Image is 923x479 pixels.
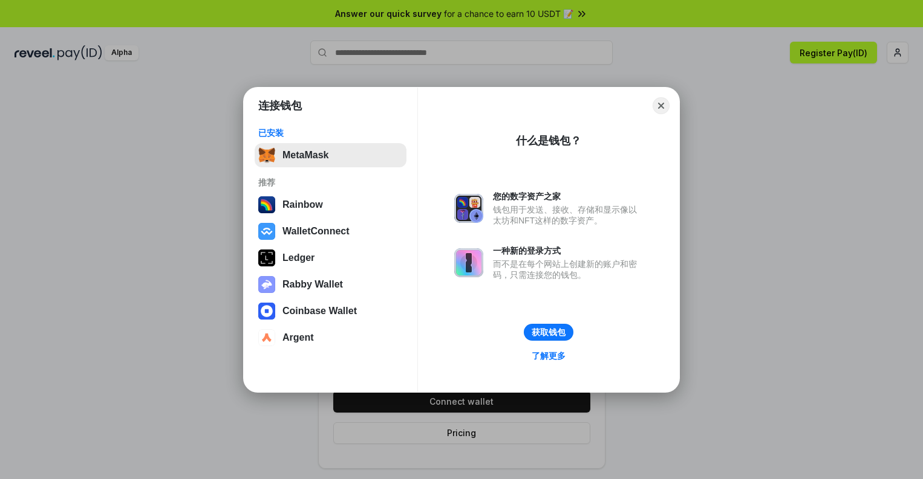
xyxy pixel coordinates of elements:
div: 已安装 [258,127,403,138]
div: 钱包用于发送、接收、存储和显示像以太坊和NFT这样的数字资产。 [493,204,643,226]
div: 您的数字资产之家 [493,191,643,202]
img: svg+xml,%3Csvg%20width%3D%22120%22%20height%3D%22120%22%20viewBox%3D%220%200%20120%20120%22%20fil... [258,196,275,213]
button: Rabby Wallet [255,272,406,297]
div: 获取钱包 [532,327,566,338]
div: 了解更多 [532,350,566,361]
button: Rainbow [255,193,406,217]
img: svg+xml,%3Csvg%20width%3D%2228%22%20height%3D%2228%22%20viewBox%3D%220%200%2028%2028%22%20fill%3D... [258,329,275,346]
img: svg+xml,%3Csvg%20xmlns%3D%22http%3A%2F%2Fwww.w3.org%2F2000%2Fsvg%22%20width%3D%2228%22%20height%3... [258,249,275,266]
div: Rainbow [282,199,323,210]
img: svg+xml,%3Csvg%20fill%3D%22none%22%20height%3D%2233%22%20viewBox%3D%220%200%2035%2033%22%20width%... [258,147,275,164]
div: 一种新的登录方式 [493,245,643,256]
div: Argent [282,332,314,343]
button: 获取钱包 [524,324,573,341]
div: 而不是在每个网站上创建新的账户和密码，只需连接您的钱包。 [493,259,643,280]
button: Argent [255,326,406,350]
button: Close [653,97,670,114]
h1: 连接钱包 [258,98,302,113]
button: WalletConnect [255,219,406,243]
div: 推荐 [258,177,403,188]
img: svg+xml,%3Csvg%20width%3D%2228%22%20height%3D%2228%22%20viewBox%3D%220%200%2028%2028%22%20fill%3D... [258,303,275,320]
img: svg+xml,%3Csvg%20xmlns%3D%22http%3A%2F%2Fwww.w3.org%2F2000%2Fsvg%22%20fill%3D%22none%22%20viewBox... [258,276,275,293]
button: Coinbase Wallet [255,299,406,323]
div: Rabby Wallet [282,279,343,290]
div: MetaMask [282,150,328,161]
div: Ledger [282,252,315,263]
button: MetaMask [255,143,406,167]
button: Ledger [255,246,406,270]
div: WalletConnect [282,226,350,237]
img: svg+xml,%3Csvg%20xmlns%3D%22http%3A%2F%2Fwww.w3.org%2F2000%2Fsvg%22%20fill%3D%22none%22%20viewBox... [454,194,483,223]
img: svg+xml,%3Csvg%20width%3D%2228%22%20height%3D%2228%22%20viewBox%3D%220%200%2028%2028%22%20fill%3D... [258,223,275,240]
img: svg+xml,%3Csvg%20xmlns%3D%22http%3A%2F%2Fwww.w3.org%2F2000%2Fsvg%22%20fill%3D%22none%22%20viewBox... [454,248,483,277]
div: 什么是钱包？ [516,133,581,148]
a: 了解更多 [524,348,573,364]
div: Coinbase Wallet [282,306,357,317]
